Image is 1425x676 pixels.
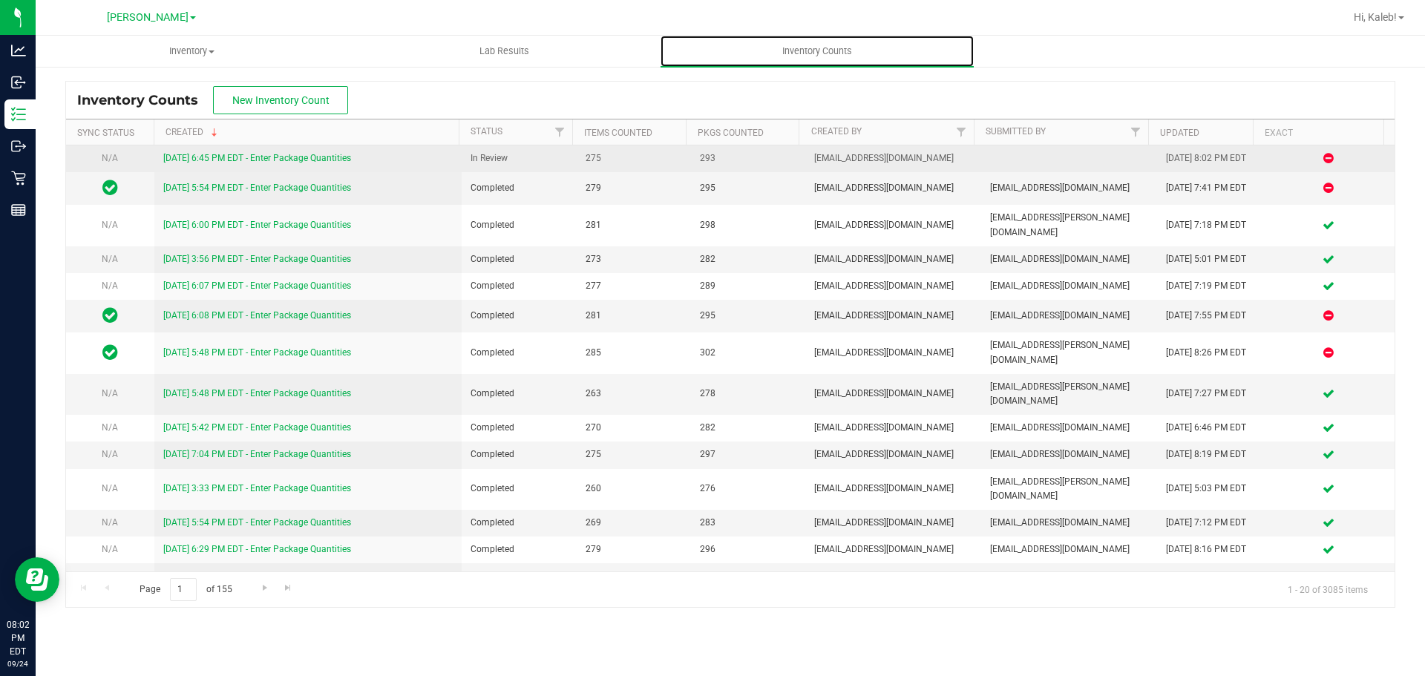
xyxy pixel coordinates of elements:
div: [DATE] 8:19 PM EDT [1166,447,1254,462]
span: 273 [586,252,682,266]
span: In Sync [102,342,118,363]
span: [EMAIL_ADDRESS][DOMAIN_NAME] [990,309,1148,323]
span: 297 [700,447,796,462]
a: Updated [1160,128,1199,138]
span: 281 [586,218,682,232]
span: 277 [586,279,682,293]
span: Completed [471,482,567,496]
span: [EMAIL_ADDRESS][DOMAIN_NAME] [814,151,972,165]
inline-svg: Outbound [11,139,26,154]
span: 295 [700,309,796,323]
span: Completed [471,346,567,360]
span: Page of 155 [127,578,244,601]
span: Completed [471,181,567,195]
span: Inventory Counts [762,45,872,58]
span: N/A [102,517,118,528]
div: [DATE] 8:02 PM EDT [1166,151,1254,165]
a: [DATE] 6:08 PM EDT - Enter Package Quantities [163,310,351,321]
inline-svg: Inventory [11,107,26,122]
span: Completed [471,516,567,530]
a: Go to the next page [254,578,275,598]
span: [EMAIL_ADDRESS][PERSON_NAME][DOMAIN_NAME] [990,380,1148,408]
span: 293 [700,151,796,165]
p: 08:02 PM EDT [7,618,29,658]
span: [EMAIL_ADDRESS][DOMAIN_NAME] [990,516,1148,530]
span: 292 [700,569,796,583]
a: [DATE] 3:33 PM EDT - Enter Package Quantities [163,483,351,493]
span: [EMAIL_ADDRESS][DOMAIN_NAME] [814,279,972,293]
div: [DATE] 8:16 PM EDT [1166,542,1254,557]
span: [EMAIL_ADDRESS][DOMAIN_NAME] [814,516,972,530]
p: 09/24 [7,658,29,669]
div: [DATE] 7:27 PM EDT [1166,387,1254,401]
div: [DATE] 7:19 PM EDT [1166,279,1254,293]
span: N/A [102,280,118,291]
a: [DATE] 6:07 PM EDT - Enter Package Quantities [163,280,351,291]
span: 298 [700,218,796,232]
span: Completed [471,569,567,583]
iframe: Resource center [15,557,59,602]
a: [DATE] 3:56 PM EDT - Enter Package Quantities [163,254,351,264]
span: [EMAIL_ADDRESS][DOMAIN_NAME] [990,542,1148,557]
span: [EMAIL_ADDRESS][DOMAIN_NAME] [814,569,972,583]
span: Inventory [36,45,347,58]
a: Submitted By [986,126,1046,137]
span: 283 [700,516,796,530]
div: [DATE] 7:18 PM EDT [1166,218,1254,232]
span: [EMAIL_ADDRESS][DOMAIN_NAME] [990,569,1148,583]
span: [EMAIL_ADDRESS][DOMAIN_NAME] [990,447,1148,462]
span: [EMAIL_ADDRESS][DOMAIN_NAME] [814,346,972,360]
a: Created [166,127,220,137]
span: N/A [102,544,118,554]
span: [EMAIL_ADDRESS][PERSON_NAME][DOMAIN_NAME] [990,338,1148,367]
a: Lab Results [348,36,661,67]
span: [EMAIL_ADDRESS][DOMAIN_NAME] [990,279,1148,293]
a: Status [471,126,502,137]
span: 263 [586,387,682,401]
inline-svg: Retail [11,171,26,186]
input: 1 [170,578,197,601]
div: [DATE] 7:12 PM EDT [1166,516,1254,530]
a: [DATE] 5:54 PM EDT - Enter Package Quantities [163,517,351,528]
a: Created By [811,126,862,137]
span: [EMAIL_ADDRESS][DOMAIN_NAME] [814,218,972,232]
span: [EMAIL_ADDRESS][DOMAIN_NAME] [990,421,1148,435]
div: [DATE] 8:26 PM EDT [1166,346,1254,360]
a: Inventory [36,36,348,67]
span: N/A [102,483,118,493]
a: Pkgs Counted [698,128,764,138]
a: Filter [548,119,572,145]
inline-svg: Inbound [11,75,26,90]
span: 275 [586,151,682,165]
a: [DATE] 5:42 PM EDT - Enter Package Quantities [163,422,351,433]
a: [DATE] 6:00 PM EDT - Enter Package Quantities [163,220,351,230]
a: Filter [1123,119,1147,145]
a: Sync Status [77,128,134,138]
span: 260 [586,482,682,496]
span: [EMAIL_ADDRESS][DOMAIN_NAME] [814,542,972,557]
span: 282 [700,252,796,266]
div: [DATE] 5:03 PM EDT [1166,482,1254,496]
a: [DATE] 6:45 PM EDT - Enter Package Quantities [163,153,351,163]
span: [EMAIL_ADDRESS][DOMAIN_NAME] [814,309,972,323]
span: Completed [471,421,567,435]
span: 269 [586,516,682,530]
span: Lab Results [459,45,549,58]
span: 296 [700,542,796,557]
span: 280 [586,569,682,583]
span: Completed [471,279,567,293]
span: New Inventory Count [232,94,330,106]
a: Items Counted [584,128,652,138]
a: Go to the last page [278,578,299,598]
a: [DATE] 7:04 PM EDT - Enter Package Quantities [163,449,351,459]
span: N/A [102,449,118,459]
a: [DATE] 5:54 PM EDT - Enter Package Quantities [163,183,351,193]
span: [EMAIL_ADDRESS][DOMAIN_NAME] [814,181,972,195]
span: [EMAIL_ADDRESS][PERSON_NAME][DOMAIN_NAME] [990,211,1148,239]
span: N/A [102,388,118,398]
span: Completed [471,218,567,232]
span: Completed [471,447,567,462]
span: N/A [102,254,118,264]
span: 279 [586,542,682,557]
div: [DATE] 7:55 PM EDT [1166,309,1254,323]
